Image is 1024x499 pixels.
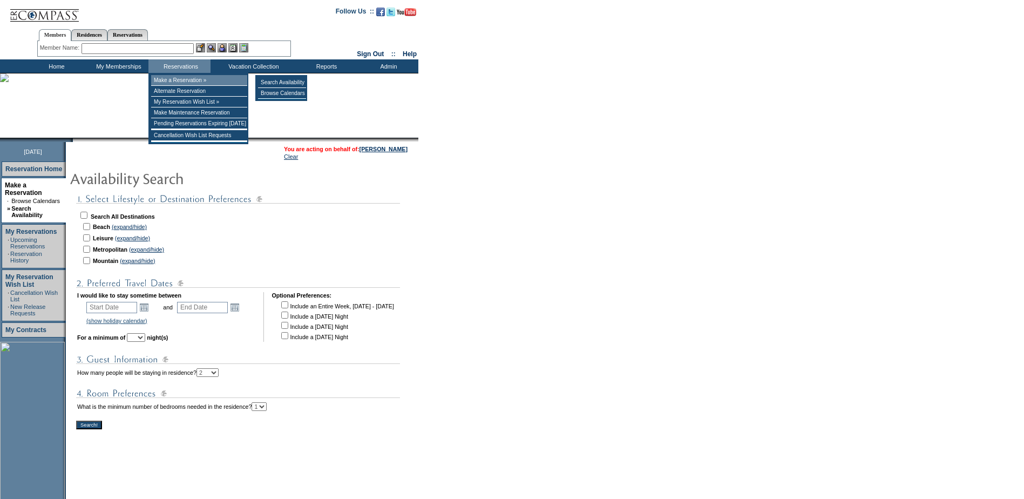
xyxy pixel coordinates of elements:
b: Leisure [93,235,113,241]
a: Reservation History [10,251,42,264]
img: Reservations [228,43,238,52]
img: b_calculator.gif [239,43,248,52]
td: and [161,300,174,315]
a: Cancellation Wish List [10,289,58,302]
td: · [7,198,10,204]
img: View [207,43,216,52]
a: My Reservation Wish List [5,273,53,288]
img: pgTtlAvailabilitySearch.gif [70,167,286,189]
td: What is the minimum number of bedrooms needed in the residence? [77,402,267,411]
a: Follow us on Twitter [386,11,395,17]
a: Reservation Home [5,165,62,173]
b: Optional Preferences: [272,292,331,299]
b: » [7,205,10,212]
td: Vacation Collection [211,59,294,73]
a: Make a Reservation [5,181,42,197]
a: Browse Calendars [11,198,60,204]
img: Subscribe to our YouTube Channel [397,8,416,16]
a: Residences [71,29,107,41]
td: · [8,289,9,302]
a: Clear [284,153,298,160]
td: How many people will be staying in residence? [77,368,219,377]
td: Home [24,59,86,73]
a: Sign Out [357,50,384,58]
a: My Contracts [5,326,46,334]
input: Date format: M/D/Y. Shortcut keys: [T] for Today. [UP] or [.] for Next Day. [DOWN] or [,] for Pre... [177,302,228,313]
td: Pending Reservations Expiring [DATE] [151,118,247,129]
b: I would like to stay sometime between [77,292,181,299]
img: Impersonate [218,43,227,52]
b: Metropolitan [93,246,127,253]
a: Open the calendar popup. [138,301,150,313]
img: Become our fan on Facebook [376,8,385,16]
a: New Release Requests [10,304,45,316]
img: b_edit.gif [196,43,205,52]
a: Upcoming Reservations [10,237,45,249]
a: Open the calendar popup. [229,301,241,313]
td: · [8,237,9,249]
a: Search Availability [11,205,43,218]
a: Reservations [107,29,148,41]
span: :: [391,50,396,58]
td: Make Maintenance Reservation [151,107,247,118]
b: For a minimum of [77,334,125,341]
a: (expand/hide) [120,258,155,264]
td: Follow Us :: [336,6,374,19]
td: Admin [356,59,418,73]
img: promoShadowLeftCorner.gif [69,138,73,142]
a: (expand/hide) [115,235,150,241]
td: · [8,251,9,264]
td: Reservations [148,59,211,73]
td: My Reservation Wish List » [151,97,247,107]
input: Search! [76,421,102,429]
td: Reports [294,59,356,73]
a: My Reservations [5,228,57,235]
b: Mountain [93,258,118,264]
img: blank.gif [73,138,74,142]
span: [DATE] [24,149,42,155]
img: Follow us on Twitter [386,8,395,16]
td: Browse Calendars [258,88,306,99]
td: · [8,304,9,316]
a: (show holiday calendar) [86,318,147,324]
a: Become our fan on Facebook [376,11,385,17]
td: Include an Entire Week, [DATE] - [DATE] Include a [DATE] Night Include a [DATE] Night Include a [... [279,300,394,341]
a: Members [39,29,72,41]
a: (expand/hide) [112,224,147,230]
span: You are acting on behalf of: [284,146,408,152]
td: Make a Reservation » [151,75,247,86]
div: Member Name: [40,43,82,52]
a: (expand/hide) [129,246,164,253]
b: Beach [93,224,110,230]
b: Search All Destinations [91,213,155,220]
a: Help [403,50,417,58]
input: Date format: M/D/Y. Shortcut keys: [T] for Today. [UP] or [.] for Next Day. [DOWN] or [,] for Pre... [86,302,137,313]
a: [PERSON_NAME] [360,146,408,152]
td: Alternate Reservation [151,86,247,97]
b: night(s) [147,334,168,341]
td: My Memberships [86,59,148,73]
a: Subscribe to our YouTube Channel [397,11,416,17]
td: Search Availability [258,77,306,88]
td: Cancellation Wish List Requests [151,130,247,141]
